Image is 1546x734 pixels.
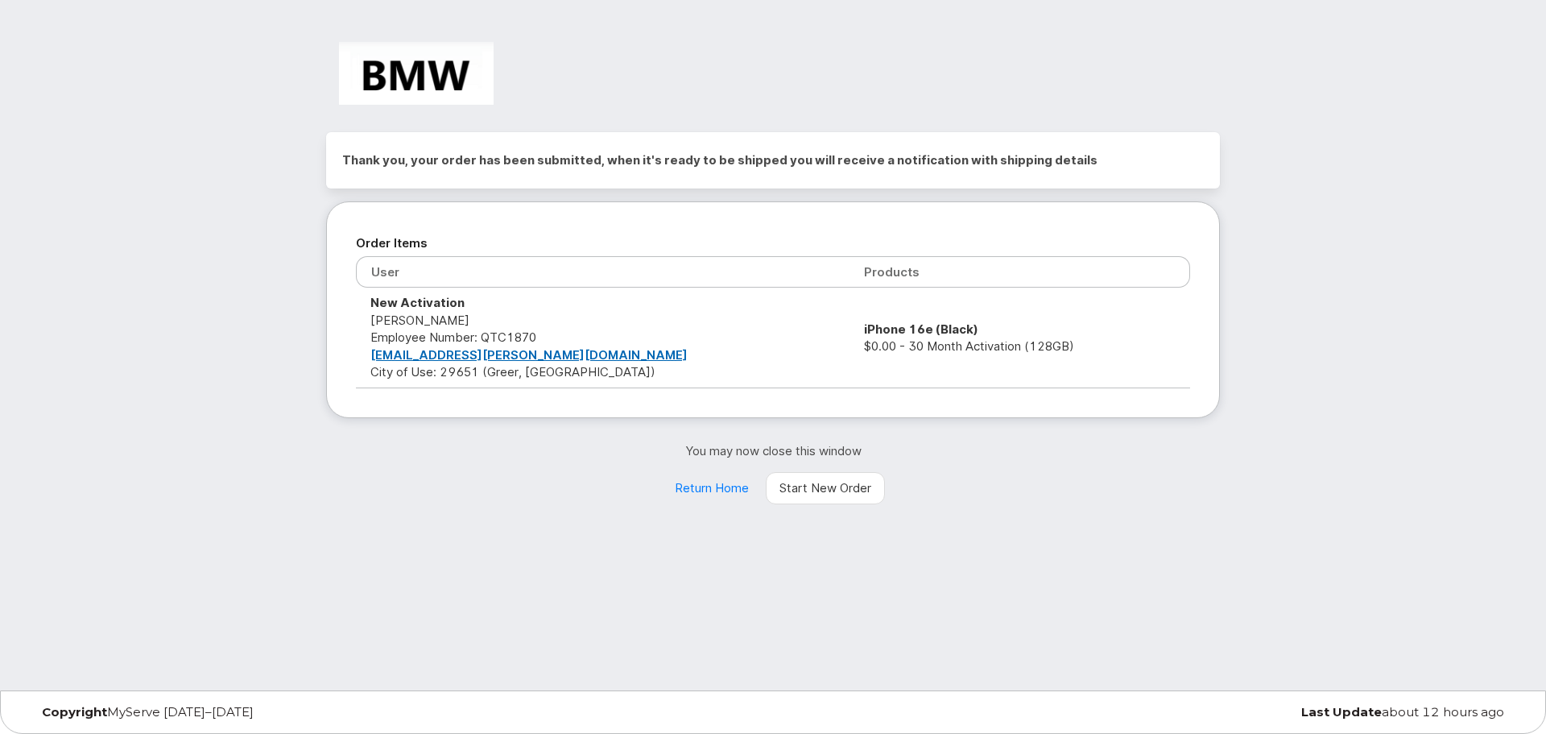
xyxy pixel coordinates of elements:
strong: iPhone 16e (Black) [864,321,978,337]
h2: Order Items [356,231,1190,255]
a: [EMAIL_ADDRESS][PERSON_NAME][DOMAIN_NAME] [370,347,688,363]
th: Products [849,256,1190,288]
td: [PERSON_NAME] City of Use: 29651 (Greer, [GEOGRAPHIC_DATA]) [356,288,849,388]
td: $0.00 - 30 Month Activation (128GB) [849,288,1190,388]
span: Employee Number: QTC1870 [370,330,536,345]
strong: New Activation [370,295,465,310]
div: MyServe [DATE]–[DATE] [30,706,525,719]
a: Start New Order [766,472,885,504]
a: Return Home [661,472,763,504]
p: You may now close this window [326,442,1220,459]
div: about 12 hours ago [1021,706,1516,719]
h2: Thank you, your order has been submitted, when it's ready to be shipped you will receive a notifi... [342,148,1204,172]
img: BMW Manufacturing Co LLC [339,42,494,105]
strong: Copyright [42,704,107,719]
strong: Last Update [1301,704,1382,719]
th: User [356,256,849,288]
